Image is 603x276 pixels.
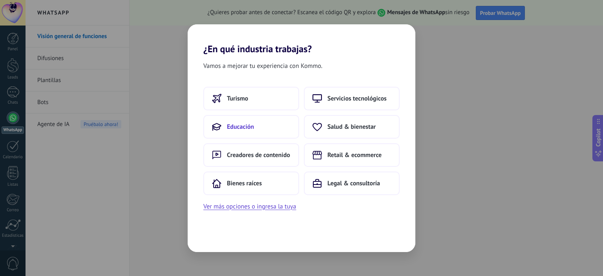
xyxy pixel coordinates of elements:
button: Bienes raíces [203,172,299,195]
span: Retail & ecommerce [327,151,382,159]
button: Turismo [203,87,299,110]
span: Turismo [227,95,248,102]
button: Salud & bienestar [304,115,400,139]
span: Salud & bienestar [327,123,376,131]
button: Servicios tecnológicos [304,87,400,110]
span: Vamos a mejorar tu experiencia con Kommo. [203,61,322,71]
span: Bienes raíces [227,179,262,187]
h2: ¿En qué industria trabajas? [188,24,415,55]
button: Retail & ecommerce [304,143,400,167]
span: Educación [227,123,254,131]
button: Creadores de contenido [203,143,299,167]
span: Creadores de contenido [227,151,290,159]
button: Educación [203,115,299,139]
button: Ver más opciones o ingresa la tuya [203,201,296,212]
span: Servicios tecnológicos [327,95,387,102]
span: Legal & consultoría [327,179,380,187]
button: Legal & consultoría [304,172,400,195]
